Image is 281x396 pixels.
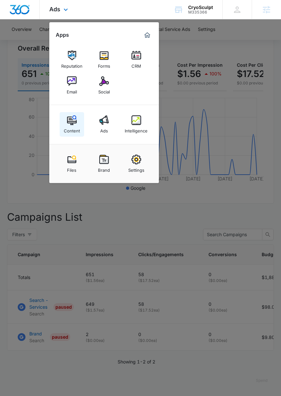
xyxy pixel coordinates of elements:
div: Reputation [61,60,82,69]
a: Marketing 360® Dashboard [142,30,152,40]
div: Social [98,86,110,94]
div: Forms [98,60,110,69]
span: Ads [49,6,60,13]
a: Ads [92,112,116,137]
a: CRM [124,47,149,72]
div: Content [64,125,80,133]
a: Brand [92,151,116,176]
a: Settings [124,151,149,176]
div: Intelligence [125,125,148,133]
div: Ads [100,125,108,133]
div: Files [67,164,76,173]
div: account id [188,10,213,14]
a: Reputation [60,47,84,72]
div: account name [188,5,213,10]
h2: Apps [56,32,69,38]
div: Brand [98,164,110,173]
a: Intelligence [124,112,149,137]
a: Social [92,73,116,98]
a: Content [60,112,84,137]
div: Email [67,86,77,94]
a: Email [60,73,84,98]
div: Settings [128,164,144,173]
div: CRM [131,60,141,69]
a: Files [60,151,84,176]
a: Forms [92,47,116,72]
